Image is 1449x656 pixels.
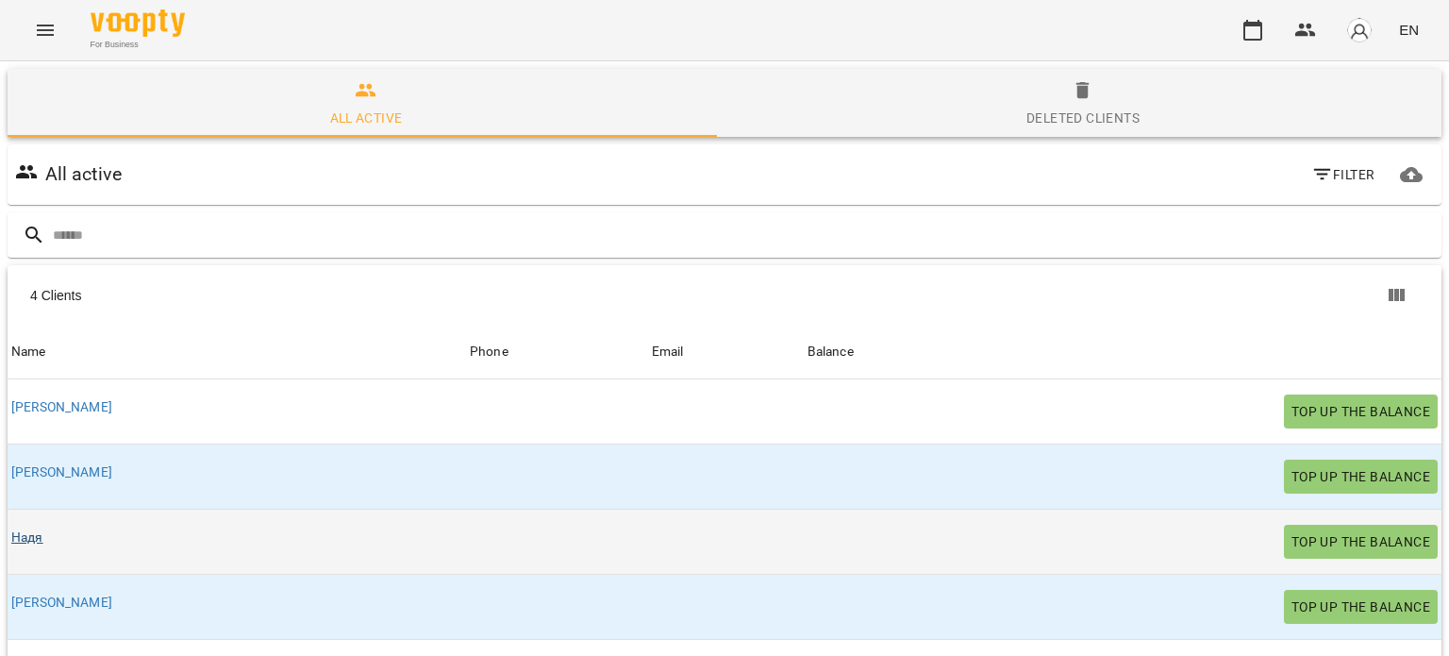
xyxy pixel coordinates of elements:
span: Top up the balance [1291,400,1430,423]
div: Sort [11,341,46,363]
span: For Business [91,39,185,51]
div: All active [330,107,403,129]
img: avatar_s.png [1346,17,1373,43]
span: Filter [1311,163,1374,186]
button: Columns view [1374,273,1419,318]
button: Filter [1304,158,1382,192]
button: Top up the balance [1284,525,1438,559]
button: Menu [23,8,68,53]
div: 4 Clients [30,286,727,305]
span: Phone [470,341,644,363]
span: Name [11,341,462,363]
div: Name [11,341,46,363]
a: Надя [11,530,43,545]
div: Sort [652,341,684,363]
div: Sort [808,341,854,363]
a: [PERSON_NAME] [11,464,112,479]
button: Top up the balance [1284,395,1438,429]
h6: All active [45,160,122,189]
div: Sort [470,341,508,363]
span: Email [652,341,800,363]
span: Top up the balance [1291,465,1430,488]
div: Phone [470,341,508,363]
span: Balance [808,341,1438,363]
a: [PERSON_NAME] [11,595,112,610]
span: Top up the balance [1291,596,1430,618]
div: Deleted clients [1026,107,1140,129]
div: Table Toolbar [8,265,1441,326]
button: Top up the balance [1284,460,1438,494]
button: Top up the balance [1284,590,1438,624]
button: EN [1391,12,1426,47]
span: Top up the balance [1291,530,1430,553]
div: Email [652,341,684,363]
span: EN [1399,20,1419,40]
a: [PERSON_NAME] [11,399,112,414]
img: Voopty Logo [91,9,185,37]
div: Balance [808,341,854,363]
